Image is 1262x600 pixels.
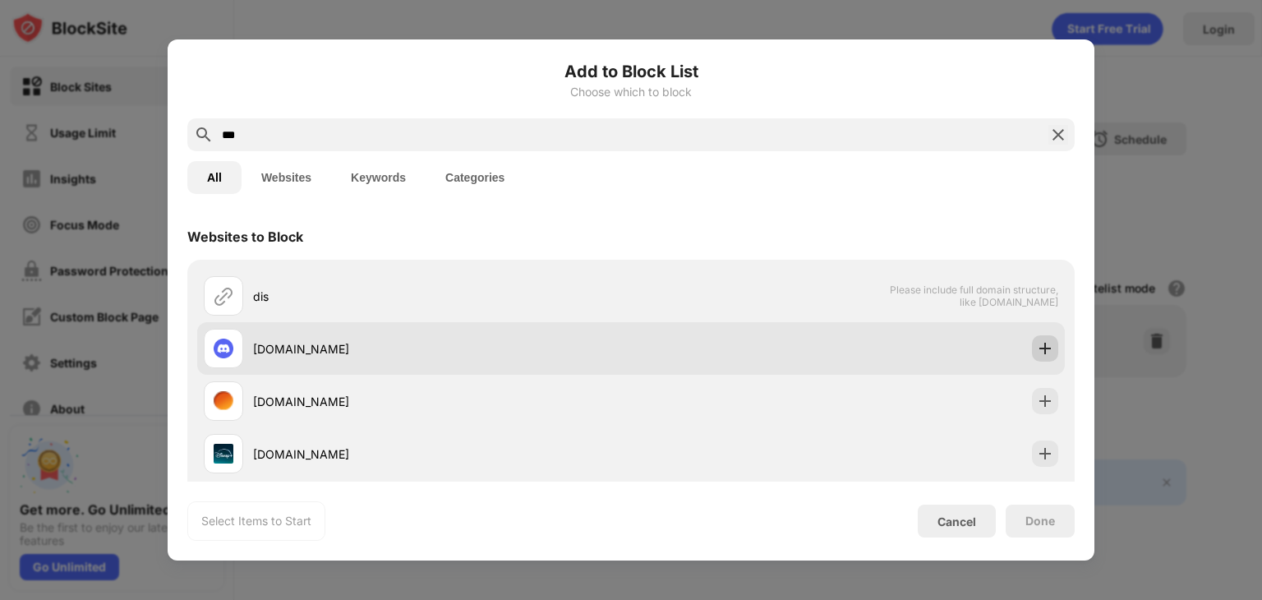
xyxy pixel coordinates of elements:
[201,513,311,529] div: Select Items to Start
[1048,125,1068,145] img: search-close
[194,125,214,145] img: search.svg
[214,391,233,411] img: favicons
[253,288,631,305] div: dis
[1025,515,1055,528] div: Done
[331,161,426,194] button: Keywords
[937,515,976,528] div: Cancel
[214,339,233,358] img: favicons
[253,340,631,358] div: [DOMAIN_NAME]
[214,286,233,306] img: url.svg
[214,444,233,464] img: favicons
[242,161,331,194] button: Websites
[187,59,1075,84] h6: Add to Block List
[187,161,242,194] button: All
[889,284,1058,308] span: Please include full domain structure, like [DOMAIN_NAME]
[187,85,1075,99] div: Choose which to block
[253,445,631,463] div: [DOMAIN_NAME]
[187,228,303,245] div: Websites to Block
[253,393,631,410] div: [DOMAIN_NAME]
[426,161,524,194] button: Categories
